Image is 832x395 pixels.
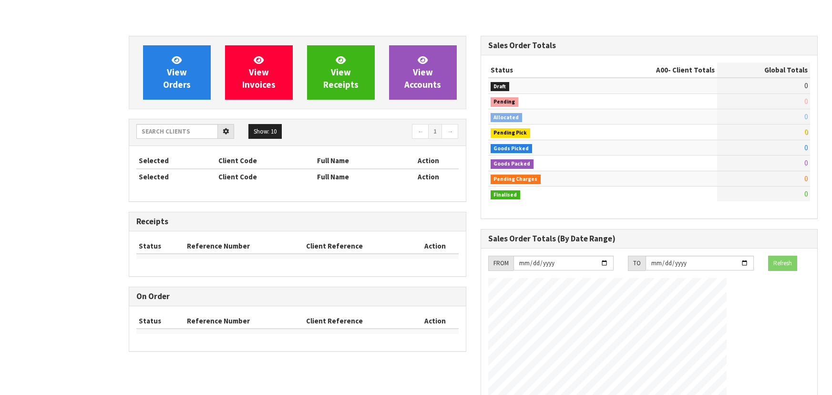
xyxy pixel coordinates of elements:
span: View Orders [163,54,191,90]
span: 0 [804,127,808,136]
th: Status [488,62,595,78]
button: Show: 10 [248,124,282,139]
th: Reference Number [185,239,304,254]
span: View Receipts [323,54,359,90]
span: Pending [491,97,519,107]
span: Finalised [491,190,521,200]
th: Action [399,169,459,184]
a: 1 [428,124,442,139]
span: 0 [804,158,808,167]
th: Full Name [315,169,399,184]
span: Allocated [491,113,523,123]
th: - Client Totals [595,62,717,78]
span: 0 [804,143,808,152]
th: Status [136,239,185,254]
a: ← [412,124,429,139]
th: Client Code [216,153,315,168]
th: Client Reference [304,313,412,329]
th: Global Totals [717,62,810,78]
a: ViewAccounts [389,45,457,100]
th: Action [412,313,458,329]
th: Full Name [315,153,399,168]
th: Action [412,239,458,254]
h3: Sales Order Totals [488,41,811,50]
h3: Receipts [136,217,459,226]
span: 0 [804,174,808,183]
span: 0 [804,97,808,106]
nav: Page navigation [305,124,459,141]
th: Client Code [216,169,315,184]
span: 0 [804,189,808,198]
span: Draft [491,82,510,92]
span: Goods Picked [491,144,533,154]
span: Goods Packed [491,159,534,169]
span: A00 [656,65,668,74]
span: Pending Charges [491,175,541,184]
button: Refresh [768,256,797,271]
th: Status [136,313,185,329]
h3: On Order [136,292,459,301]
div: TO [628,256,646,271]
a: ViewReceipts [307,45,375,100]
th: Client Reference [304,239,412,254]
th: Selected [136,169,216,184]
span: View Invoices [242,54,276,90]
div: FROM [488,256,514,271]
th: Action [399,153,459,168]
span: 0 [804,81,808,90]
input: Search clients [136,124,218,139]
span: Pending Pick [491,128,531,138]
span: 0 [804,112,808,121]
a: ViewOrders [143,45,211,100]
a: ViewInvoices [225,45,293,100]
span: View Accounts [404,54,441,90]
a: → [442,124,458,139]
th: Selected [136,153,216,168]
h3: Sales Order Totals (By Date Range) [488,234,811,243]
th: Reference Number [185,313,304,329]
